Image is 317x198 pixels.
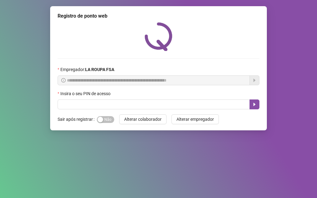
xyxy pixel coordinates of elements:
[172,114,219,124] button: Alterar empregador
[61,78,66,82] span: info-circle
[58,12,259,20] div: Registro de ponto web
[58,90,115,97] label: Insira o seu PIN de acesso
[85,67,114,72] strong: LA ROUPA FSA
[176,116,214,123] span: Alterar empregador
[119,114,167,124] button: Alterar colaborador
[252,102,257,107] span: caret-right
[58,114,97,124] label: Sair após registrar
[124,116,162,123] span: Alterar colaborador
[145,22,172,51] img: QRPoint
[60,66,114,73] span: Empregador :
